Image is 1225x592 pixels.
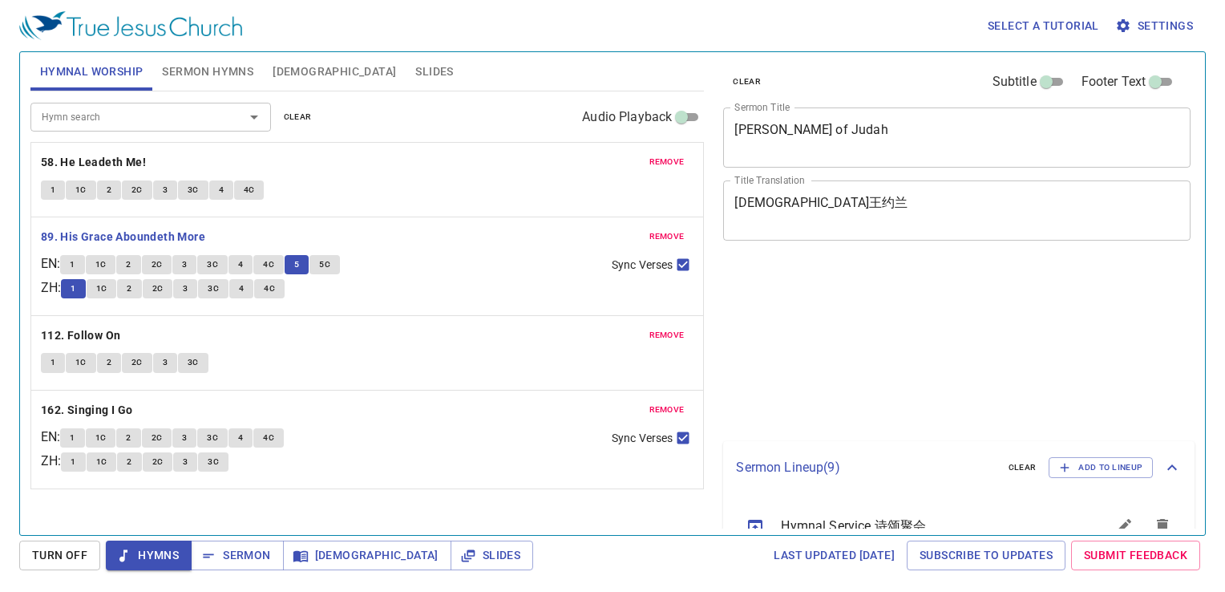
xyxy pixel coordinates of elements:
[41,400,133,420] b: 162. Singing I Go
[66,353,96,372] button: 1C
[75,183,87,197] span: 1C
[649,328,685,343] span: remove
[106,541,192,570] button: Hymns
[126,257,131,272] span: 2
[1049,457,1153,478] button: Add to Lineup
[172,428,196,448] button: 3
[19,11,242,40] img: True Jesus Church
[41,326,121,346] b: 112. Follow On
[640,326,694,345] button: remove
[61,279,85,298] button: 1
[253,428,284,448] button: 4C
[117,452,141,472] button: 2
[127,282,131,296] span: 2
[51,183,55,197] span: 1
[284,110,312,124] span: clear
[96,455,107,469] span: 1C
[172,255,196,274] button: 3
[993,72,1037,91] span: Subtitle
[107,355,111,370] span: 2
[781,517,1066,536] span: Hymnal Service 诗颂聚会
[723,441,1195,494] div: Sermon Lineup(9)clearAdd to Lineup
[70,431,75,445] span: 1
[183,455,188,469] span: 3
[263,257,274,272] span: 4C
[178,353,208,372] button: 3C
[188,355,199,370] span: 3C
[41,428,60,447] p: EN :
[239,282,244,296] span: 4
[309,255,340,274] button: 5C
[1071,541,1200,570] a: Submit Feedback
[229,279,253,298] button: 4
[234,180,265,200] button: 4C
[243,106,265,128] button: Open
[273,62,396,82] span: [DEMOGRAPHIC_DATA]
[107,183,111,197] span: 2
[153,353,177,372] button: 3
[1059,460,1142,475] span: Add to Lineup
[920,545,1053,566] span: Subscribe to Updates
[1081,72,1146,91] span: Footer Text
[208,455,219,469] span: 3C
[41,180,65,200] button: 1
[162,62,253,82] span: Sermon Hymns
[723,72,770,91] button: clear
[127,455,131,469] span: 2
[173,279,197,298] button: 3
[75,355,87,370] span: 1C
[32,545,87,566] span: Turn Off
[197,255,228,274] button: 3C
[87,452,117,472] button: 1C
[126,431,131,445] span: 2
[41,152,149,172] button: 58. He Leadeth Me!
[86,428,116,448] button: 1C
[734,195,1179,225] textarea: [DEMOGRAPHIC_DATA]王约兰
[66,180,96,200] button: 1C
[152,455,164,469] span: 2C
[143,279,173,298] button: 2C
[640,152,694,172] button: remove
[173,452,197,472] button: 3
[116,255,140,274] button: 2
[649,155,685,169] span: remove
[152,431,163,445] span: 2C
[152,257,163,272] span: 2C
[209,180,233,200] button: 4
[415,62,453,82] span: Slides
[207,257,218,272] span: 3C
[61,452,85,472] button: 1
[207,431,218,445] span: 3C
[86,255,116,274] button: 1C
[649,403,685,417] span: remove
[1112,11,1199,41] button: Settings
[178,180,208,200] button: 3C
[143,452,173,472] button: 2C
[612,257,673,274] span: Sync Verses
[1118,16,1193,36] span: Settings
[122,353,152,372] button: 2C
[41,353,65,372] button: 1
[188,183,199,197] span: 3C
[51,355,55,370] span: 1
[717,257,1099,435] iframe: from-child
[294,257,299,272] span: 5
[71,282,75,296] span: 1
[41,152,146,172] b: 58. He Leadeth Me!
[228,255,253,274] button: 4
[183,282,188,296] span: 3
[1009,460,1037,475] span: clear
[463,545,520,566] span: Slides
[253,255,284,274] button: 4C
[244,183,255,197] span: 4C
[131,183,143,197] span: 2C
[163,355,168,370] span: 3
[41,227,208,247] button: 89. His Grace Aboundeth More
[97,353,121,372] button: 2
[283,541,451,570] button: [DEMOGRAPHIC_DATA]
[131,355,143,370] span: 2C
[41,400,135,420] button: 162. Singing I Go
[142,428,172,448] button: 2C
[907,541,1065,570] a: Subscribe to Updates
[640,227,694,246] button: remove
